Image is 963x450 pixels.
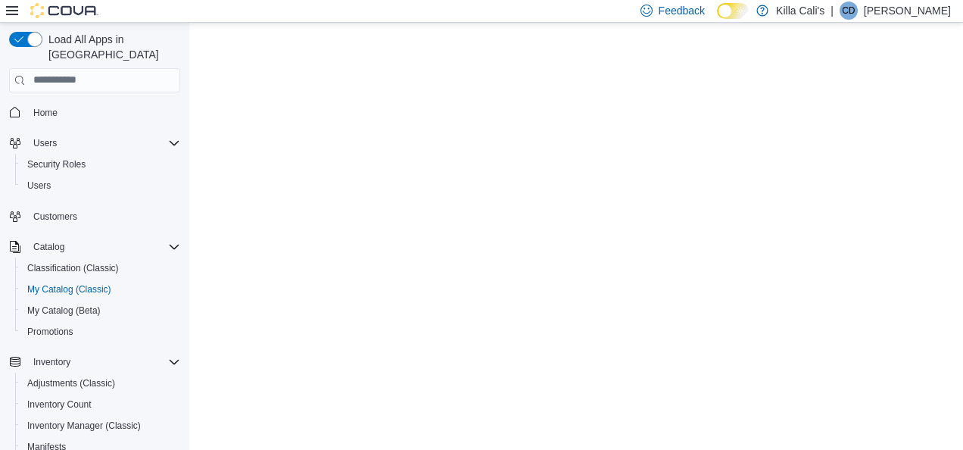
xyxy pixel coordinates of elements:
[27,104,64,122] a: Home
[27,207,180,226] span: Customers
[21,302,107,320] a: My Catalog (Beta)
[21,155,92,173] a: Security Roles
[842,2,855,20] span: CD
[15,321,186,342] button: Promotions
[27,238,180,256] span: Catalog
[27,305,101,317] span: My Catalog (Beta)
[717,3,749,19] input: Dark Mode
[27,353,76,371] button: Inventory
[21,302,180,320] span: My Catalog (Beta)
[21,259,180,277] span: Classification (Classic)
[21,323,180,341] span: Promotions
[21,177,57,195] a: Users
[33,241,64,253] span: Catalog
[15,175,186,196] button: Users
[840,2,858,20] div: Callie Dill
[15,154,186,175] button: Security Roles
[15,279,186,300] button: My Catalog (Classic)
[27,420,141,432] span: Inventory Manager (Classic)
[27,398,92,411] span: Inventory Count
[21,395,180,414] span: Inventory Count
[717,19,718,20] span: Dark Mode
[27,377,115,389] span: Adjustments (Classic)
[831,2,834,20] p: |
[21,280,117,298] a: My Catalog (Classic)
[27,134,180,152] span: Users
[33,107,58,119] span: Home
[27,326,73,338] span: Promotions
[27,158,86,170] span: Security Roles
[27,180,51,192] span: Users
[864,2,951,20] p: [PERSON_NAME]
[21,374,180,392] span: Adjustments (Classic)
[3,133,186,154] button: Users
[3,236,186,258] button: Catalog
[27,208,83,226] a: Customers
[659,3,705,18] span: Feedback
[3,352,186,373] button: Inventory
[21,417,180,435] span: Inventory Manager (Classic)
[15,394,186,415] button: Inventory Count
[27,353,180,371] span: Inventory
[21,395,98,414] a: Inventory Count
[776,2,824,20] p: Killa Cali's
[21,177,180,195] span: Users
[3,102,186,123] button: Home
[21,323,79,341] a: Promotions
[27,238,70,256] button: Catalog
[33,137,57,149] span: Users
[21,417,147,435] a: Inventory Manager (Classic)
[21,259,125,277] a: Classification (Classic)
[3,205,186,227] button: Customers
[30,3,98,18] img: Cova
[27,134,63,152] button: Users
[15,258,186,279] button: Classification (Classic)
[21,374,121,392] a: Adjustments (Classic)
[27,103,180,122] span: Home
[15,300,186,321] button: My Catalog (Beta)
[33,356,70,368] span: Inventory
[21,280,180,298] span: My Catalog (Classic)
[15,373,186,394] button: Adjustments (Classic)
[33,211,77,223] span: Customers
[21,155,180,173] span: Security Roles
[27,262,119,274] span: Classification (Classic)
[27,283,111,295] span: My Catalog (Classic)
[42,32,180,62] span: Load All Apps in [GEOGRAPHIC_DATA]
[15,415,186,436] button: Inventory Manager (Classic)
